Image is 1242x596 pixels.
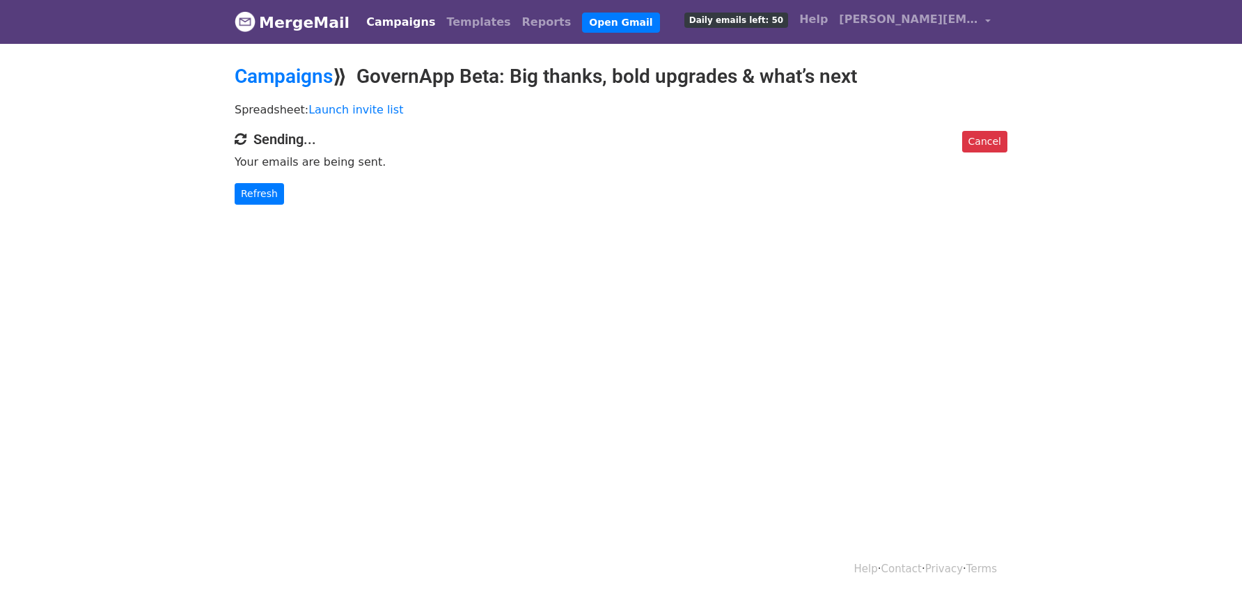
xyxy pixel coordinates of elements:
[441,8,516,36] a: Templates
[235,65,333,88] a: Campaigns
[854,563,878,575] a: Help
[235,11,256,32] img: MergeMail logo
[235,102,1007,117] p: Spreadsheet:
[962,131,1007,152] a: Cancel
[517,8,577,36] a: Reports
[235,65,1007,88] h2: ⟫ GovernApp Beta: Big thanks, bold upgrades & what’s next
[794,6,833,33] a: Help
[235,155,1007,169] p: Your emails are being sent.
[235,8,349,37] a: MergeMail
[235,183,284,205] a: Refresh
[582,13,659,33] a: Open Gmail
[679,6,794,33] a: Daily emails left: 50
[925,563,963,575] a: Privacy
[235,131,1007,148] h4: Sending...
[308,103,403,116] a: Launch invite list
[361,8,441,36] a: Campaigns
[881,563,922,575] a: Contact
[839,11,978,28] span: [PERSON_NAME][EMAIL_ADDRESS][PERSON_NAME][DOMAIN_NAME]
[966,563,997,575] a: Terms
[833,6,996,38] a: [PERSON_NAME][EMAIL_ADDRESS][PERSON_NAME][DOMAIN_NAME]
[684,13,788,28] span: Daily emails left: 50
